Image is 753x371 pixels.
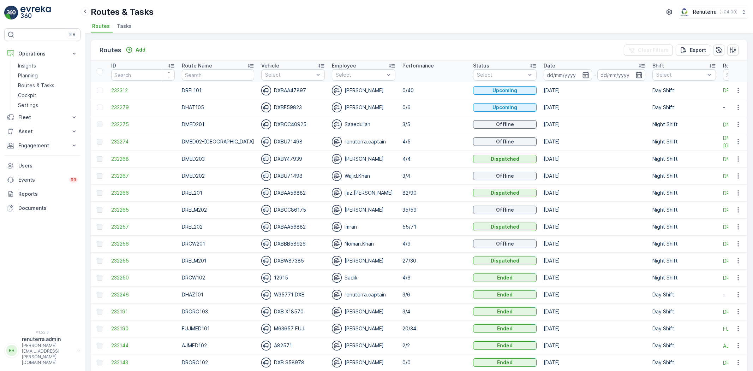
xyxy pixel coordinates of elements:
div: DXBAA47897 [261,86,325,95]
p: Status [473,62,489,69]
p: Operations [18,50,66,57]
p: DRELM201 [182,257,254,264]
a: 232143 [111,359,175,366]
div: Toggle Row Selected [97,207,102,213]
td: [DATE] [540,184,649,201]
p: - [593,71,596,79]
input: dd/mm/yyyy [597,69,646,81]
img: svg%3e [332,341,342,351]
p: 2/2 [402,342,466,349]
div: Toggle Row Selected [97,326,102,331]
div: DXBY47939 [261,154,325,164]
p: DRORO103 [182,308,254,315]
button: Renuterra(+04:00) [679,6,747,18]
p: Night Shift [652,155,716,163]
p: DRCW102 [182,274,254,281]
a: Settings [15,100,80,110]
p: Documents [18,205,78,212]
p: DREL101 [182,87,254,94]
p: Insights [18,62,36,69]
img: svg%3e [332,205,342,215]
img: svg%3e [261,102,271,112]
p: 3/4 [402,172,466,179]
td: [DATE] [540,218,649,235]
button: Ended [473,273,537,282]
input: Search [182,69,254,81]
a: 232265 [111,206,175,213]
a: 232256 [111,240,175,247]
p: Night Shift [652,172,716,179]
p: DRELM202 [182,206,254,213]
img: svg%3e [332,137,342,147]
img: svg%3e [332,290,342,300]
img: svg%3e [332,239,342,249]
td: [DATE] [540,286,649,303]
a: 232267 [111,172,175,179]
img: svg%3e [261,86,271,95]
div: A82571 [261,341,325,351]
a: 232268 [111,155,175,163]
div: [PERSON_NAME] [332,86,395,95]
a: Documents [4,201,80,215]
div: Ijaz.[PERSON_NAME] [332,188,395,198]
div: DXBCC86175 [261,205,325,215]
div: Toggle Row Selected [97,190,102,196]
p: Select [336,71,384,78]
button: Ended [473,358,537,367]
div: DXB X18570 [261,307,325,317]
div: [PERSON_NAME] [332,154,395,164]
div: DXBBB58926 [261,239,325,249]
div: Saaedullah [332,119,395,129]
div: W35771 DXB [261,290,325,300]
p: DMED203 [182,155,254,163]
div: [PERSON_NAME] [332,307,395,317]
p: Fleet [18,114,66,121]
button: Operations [4,47,80,61]
img: svg%3e [261,307,271,317]
p: Settings [18,102,38,109]
a: 232257 [111,223,175,230]
img: svg%3e [261,273,271,283]
div: [PERSON_NAME] [332,358,395,367]
p: Performance [402,62,434,69]
p: [PERSON_NAME][EMAIL_ADDRESS][PERSON_NAME][DOMAIN_NAME] [22,343,75,365]
p: Events [18,176,65,183]
img: Screenshot_2024-07-26_at_13.33.01.png [679,8,690,16]
img: svg%3e [332,358,342,367]
img: svg%3e [332,307,342,317]
div: Toggle Row Selected [97,275,102,281]
p: Ended [497,342,513,349]
img: svg%3e [332,324,342,334]
a: Events99 [4,173,80,187]
div: DXBW87385 [261,256,325,266]
button: Asset [4,124,80,139]
div: DXBCC40925 [261,119,325,129]
p: Ended [497,325,513,332]
div: Toggle Row Selected [97,173,102,179]
div: [PERSON_NAME] [332,324,395,334]
a: 232274 [111,138,175,145]
div: DXBAA56882 [261,188,325,198]
img: svg%3e [261,222,271,232]
div: Toggle Row Selected [97,105,102,110]
div: Toggle Row Selected [97,156,102,162]
p: Routes & Tasks [18,82,54,89]
a: 232246 [111,291,175,298]
p: ( +04:00 ) [719,9,737,15]
button: Offline [473,137,537,146]
a: 232312 [111,87,175,94]
div: [PERSON_NAME] [332,341,395,351]
p: Ended [497,291,513,298]
button: Add [123,46,148,54]
button: Ended [473,307,537,316]
a: 232266 [111,189,175,196]
div: Toggle Row Selected [97,258,102,264]
span: Tasks [117,23,132,30]
p: 4/5 [402,138,466,145]
img: logo [4,6,18,20]
p: Ended [497,308,513,315]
